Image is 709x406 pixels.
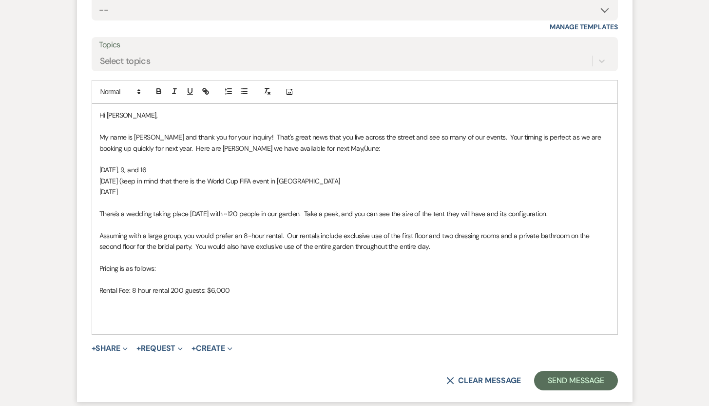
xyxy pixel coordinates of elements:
p: Pricing is as follows: [99,263,610,274]
p: Assuming with a large group, you would prefer an 8-hour rental. Our rentals include exclusive use... [99,230,610,252]
p: Rental Fee: 8 hour rental 200 guests: $6,000 [99,285,610,296]
span: + [192,345,196,352]
button: Create [192,345,232,352]
button: Request [136,345,183,352]
span: + [92,345,96,352]
button: Share [92,345,128,352]
p: There's a wedding taking place [DATE] with ~120 people in our garden. Take a peek, and you can se... [99,208,610,219]
div: Select topics [100,55,151,68]
span: + [136,345,141,352]
button: Send Message [534,371,617,390]
p: Hi [PERSON_NAME], [99,110,610,121]
label: Topics [99,38,611,52]
a: Manage Templates [550,22,618,31]
p: My name is [PERSON_NAME] and thank you for your inquiry! That's great news that you live across t... [99,132,610,154]
p: [DATE] (keep in mind that there is the World Cup FIFA event in [GEOGRAPHIC_DATA] [99,176,610,186]
button: Clear message [446,377,520,385]
p: [DATE] [99,186,610,197]
p: [DATE], 9, and 16 [99,164,610,175]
